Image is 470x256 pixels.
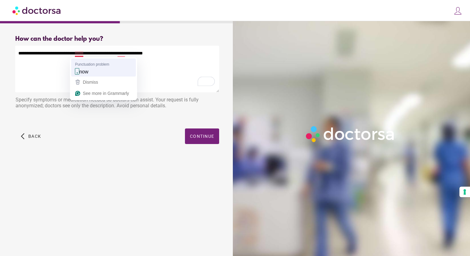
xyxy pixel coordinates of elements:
[18,128,44,144] button: arrow_back_ios Back
[454,7,462,15] img: icons8-customer-100.png
[190,134,214,139] span: Continue
[15,46,219,92] textarea: To enrich screen reader interactions, please activate Accessibility in Grammarly extension settings
[459,187,470,197] button: Your consent preferences for tracking technologies
[303,123,397,144] img: Logo-Doctorsa-trans-White-partial-flat.png
[185,128,219,144] button: Continue
[28,134,41,139] span: Back
[15,94,219,113] div: Specify symptoms or medication needed so doctors can assist. Your request is fully anonymized; do...
[12,3,62,17] img: Doctorsa.com
[15,35,219,43] div: How can the doctor help you?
